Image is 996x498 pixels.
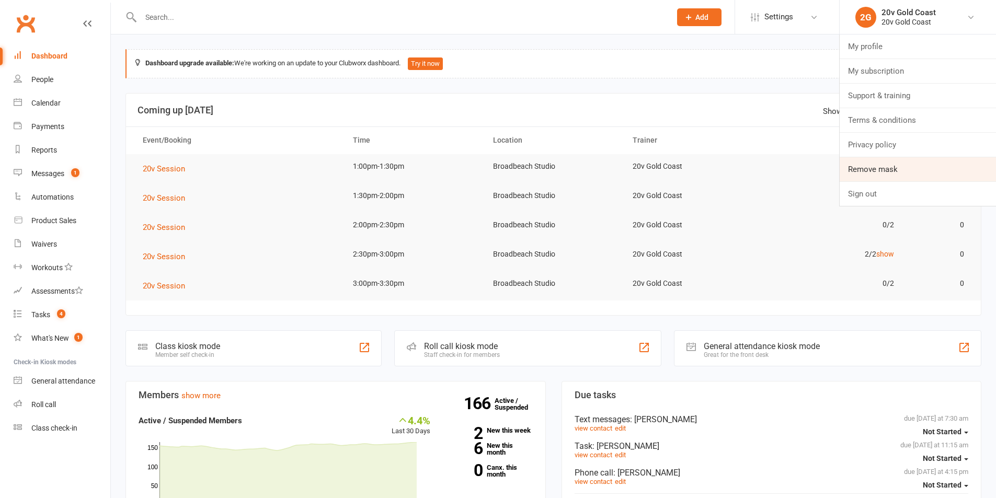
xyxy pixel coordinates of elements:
a: Messages 1 [14,162,110,186]
span: 20v Session [143,281,185,291]
button: 20v Session [143,221,192,234]
strong: 2 [446,425,483,441]
a: edit [615,451,626,459]
a: show [876,250,894,258]
td: 0/2 [763,154,903,179]
a: 166Active / Suspended [495,389,541,419]
td: Broadbeach Studio [484,183,624,208]
a: Reports [14,138,110,162]
div: Roll call [31,400,56,409]
a: Clubworx [13,10,39,37]
div: 20v Gold Coast [881,8,936,17]
a: Calendar [14,91,110,115]
div: Dashboard [31,52,67,60]
a: Payments [14,115,110,138]
td: 2/2 [763,242,903,267]
td: 2:00pm-2:30pm [344,213,484,237]
div: Reports [31,146,57,154]
span: 4 [57,309,65,318]
a: Product Sales [14,209,110,233]
div: 2G [855,7,876,28]
a: view contact [575,424,612,432]
a: What's New1 [14,327,110,350]
a: Roll call [14,393,110,416]
td: 20v Gold Coast [623,213,763,237]
div: What's New [31,334,69,342]
a: show more [181,391,221,400]
span: 20v Session [143,252,185,261]
a: 2New this week [446,427,533,434]
td: 20v Gold Coast [623,242,763,267]
td: 0 [903,213,974,237]
a: view contact [575,478,612,485]
div: Assessments [31,287,83,295]
td: 2:30pm-3:00pm [344,242,484,267]
div: Staff check-in for members [424,351,500,358]
div: Messages [31,169,64,178]
th: Location [484,127,624,154]
a: 0Canx. this month [446,464,533,478]
td: 0 [903,271,974,296]
button: 20v Session [143,192,192,204]
th: Trainer [623,127,763,154]
a: Workouts [14,256,110,280]
h3: Coming up [DATE] [138,105,969,115]
a: People [14,68,110,91]
button: 20v Session [143,250,192,263]
td: Broadbeach Studio [484,154,624,179]
a: My profile [840,34,996,59]
a: edit [615,424,626,432]
span: : [PERSON_NAME] [613,468,680,478]
button: Not Started [923,476,968,494]
a: My subscription [840,59,996,83]
div: Class kiosk mode [155,341,220,351]
a: Remove mask [840,157,996,181]
div: Product Sales [31,216,76,225]
td: 1:00pm-1:30pm [344,154,484,179]
span: 1 [74,333,83,342]
div: General attendance [31,377,95,385]
div: Class check-in [31,424,77,432]
div: Automations [31,193,74,201]
button: Not Started [923,422,968,441]
span: 20v Session [143,193,185,203]
div: Tasks [31,310,50,319]
td: 0/2 [763,213,903,237]
button: 20v Session [143,163,192,175]
div: Show the next events for [DATE] [823,105,969,118]
span: : [PERSON_NAME] [592,441,659,451]
a: Privacy policy [840,133,996,157]
strong: 0 [446,462,483,478]
button: 20v Session [143,280,192,292]
a: Class kiosk mode [14,416,110,440]
a: view contact [575,451,612,459]
a: edit [615,478,626,485]
td: Broadbeach Studio [484,213,624,237]
button: Not Started [923,449,968,468]
a: Automations [14,186,110,209]
td: 20v Gold Coast [623,271,763,296]
a: General attendance kiosk mode [14,369,110,393]
strong: Active / Suspended Members [139,416,242,425]
strong: 6 [446,441,483,456]
span: Add [695,13,708,21]
td: Broadbeach Studio [484,271,624,296]
td: 1:30pm-2:00pm [344,183,484,208]
th: Event/Booking [133,127,344,154]
span: 20v Session [143,223,185,232]
span: 20v Session [143,164,185,173]
a: Assessments [14,280,110,303]
div: Calendar [31,99,61,107]
td: 20v Gold Coast [623,183,763,208]
span: Not Started [923,454,961,462]
span: 1 [71,168,79,177]
a: Support & training [840,84,996,108]
a: Tasks 4 [14,303,110,327]
a: Waivers [14,233,110,256]
td: 0/2 [763,271,903,296]
div: Workouts [31,263,63,272]
div: Great for the front desk [704,351,820,358]
input: Search... [138,10,663,25]
a: Sign out [840,182,996,206]
div: Text messages [575,414,969,424]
